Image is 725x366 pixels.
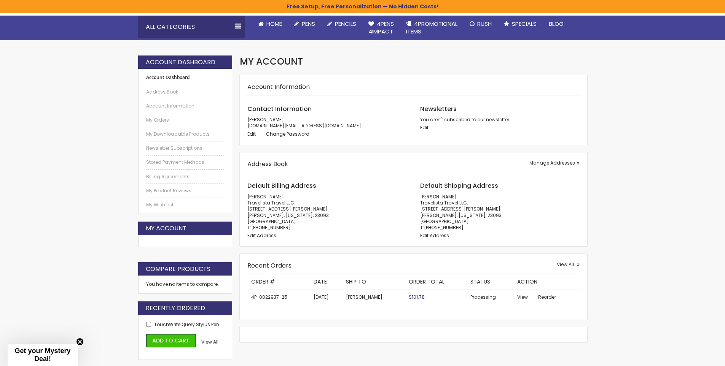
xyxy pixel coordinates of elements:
a: Manage Addresses [529,160,580,166]
span: Default Shipping Address [420,181,498,190]
span: Get your Mystery Deal! [14,347,70,363]
a: [PHONE_NUMBER] [424,224,464,231]
td: [PERSON_NAME] [342,290,405,304]
th: Order Total [405,274,467,290]
th: Action [513,274,579,290]
span: 4Pens 4impact [368,20,394,35]
span: Rush [477,20,492,28]
a: Specials [498,16,543,32]
a: Edit [247,131,265,137]
strong: Account Dashboard [146,74,225,81]
a: Rush [464,16,498,32]
span: View All [557,261,574,268]
a: Billing Agreements [146,174,225,180]
a: View All [557,261,580,268]
td: Processing [467,290,514,304]
a: My Downloadable Products [146,131,225,137]
a: My Product Reviews [146,188,225,194]
a: 4PROMOTIONALITEMS [400,16,464,40]
a: Change Password [266,131,309,137]
a: Blog [543,16,570,32]
strong: Address Book [247,160,288,168]
span: Manage Addresses [529,160,575,166]
span: Edit [247,131,256,137]
a: 4Pens4impact [362,16,400,40]
span: Blog [549,20,564,28]
span: Home [266,20,282,28]
strong: My Account [146,224,186,233]
a: [PHONE_NUMBER] [251,224,291,231]
a: My Wish List [146,202,225,208]
span: View [517,294,528,300]
a: Newsletter Subscriptions [146,145,225,151]
span: Pencils [335,20,356,28]
a: My Orders [146,117,225,123]
th: Ship To [342,274,405,290]
button: Close teaser [76,338,84,345]
span: 4PROMOTIONAL ITEMS [406,20,457,35]
th: Date [310,274,342,290]
td: [DATE] [310,290,342,304]
th: Status [467,274,514,290]
th: Order # [247,274,309,290]
address: [PERSON_NAME] Travelista Travel LLC. [STREET_ADDRESS][PERSON_NAME] [PERSON_NAME], [US_STATE], 230... [247,194,407,231]
a: Account Information [146,103,225,109]
a: View [517,294,537,300]
span: Pens [302,20,315,28]
p: You aren't subscribed to our newsletter. [420,117,580,123]
span: Default Billing Address [247,181,316,190]
a: Pens [288,16,321,32]
a: Home [252,16,288,32]
address: [PERSON_NAME] Travelista Travel LLC. [STREET_ADDRESS][PERSON_NAME] [PERSON_NAME], [US_STATE], 230... [420,194,580,231]
a: Edit Address [420,232,449,239]
td: 4P-0022937-25 [247,290,309,304]
span: Add to Cart [152,337,190,344]
a: Stored Payment Methods [146,159,225,165]
a: TouchWrite Query Stylus Pen [154,321,219,328]
strong: Recently Ordered [146,304,205,312]
a: Edit [420,124,429,131]
p: [PERSON_NAME] [DOMAIN_NAME][EMAIL_ADDRESS][DOMAIN_NAME] [247,117,407,129]
a: Reorder [538,294,556,300]
a: Edit Address [247,232,276,239]
a: Pencils [321,16,362,32]
span: My Account [240,55,303,68]
a: Address Book [146,89,225,95]
span: Contact Information [247,105,312,113]
strong: Account Information [247,82,310,91]
strong: Recent Orders [247,261,292,270]
div: You have no items to compare. [138,276,233,293]
button: Add to Cart [146,334,196,347]
span: Newsletters [420,105,457,113]
div: Get your Mystery Deal!Close teaser [8,344,78,366]
span: $101.78 [409,294,425,300]
strong: Compare Products [146,265,210,273]
a: View All [201,339,218,345]
span: Specials [512,20,537,28]
div: All Categories [138,16,245,38]
strong: Account Dashboard [146,58,215,67]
